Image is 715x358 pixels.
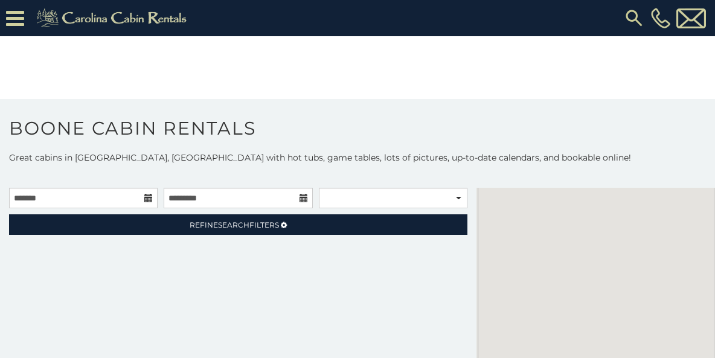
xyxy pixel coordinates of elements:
span: Search [218,220,249,229]
a: RefineSearchFilters [9,214,467,235]
span: Refine Filters [190,220,279,229]
a: [PHONE_NUMBER] [648,8,673,28]
img: Khaki-logo.png [30,6,197,30]
img: search-regular.svg [623,7,645,29]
